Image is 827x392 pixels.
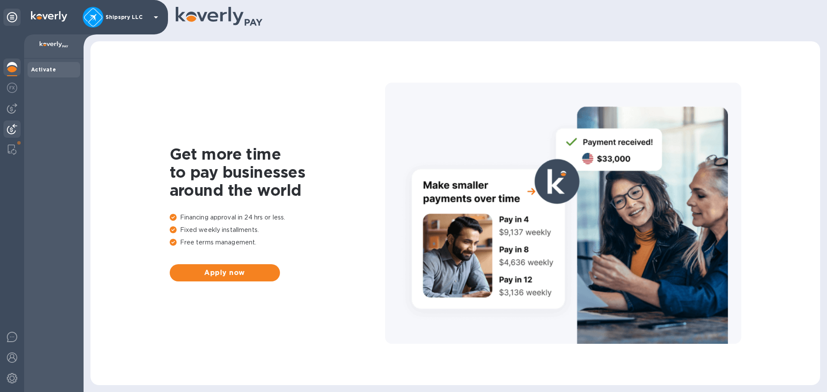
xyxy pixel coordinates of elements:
p: Shipspry LLC [106,14,149,20]
p: Free terms management. [170,238,385,247]
h1: Get more time to pay businesses around the world [170,145,385,199]
img: Logo [31,11,67,22]
img: Foreign exchange [7,83,17,93]
button: Apply now [170,264,280,281]
span: Apply now [177,268,273,278]
p: Financing approval in 24 hrs or less. [170,213,385,222]
p: Fixed weekly installments. [170,225,385,235]
b: Activate [31,66,56,73]
div: Unpin categories [3,9,21,26]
